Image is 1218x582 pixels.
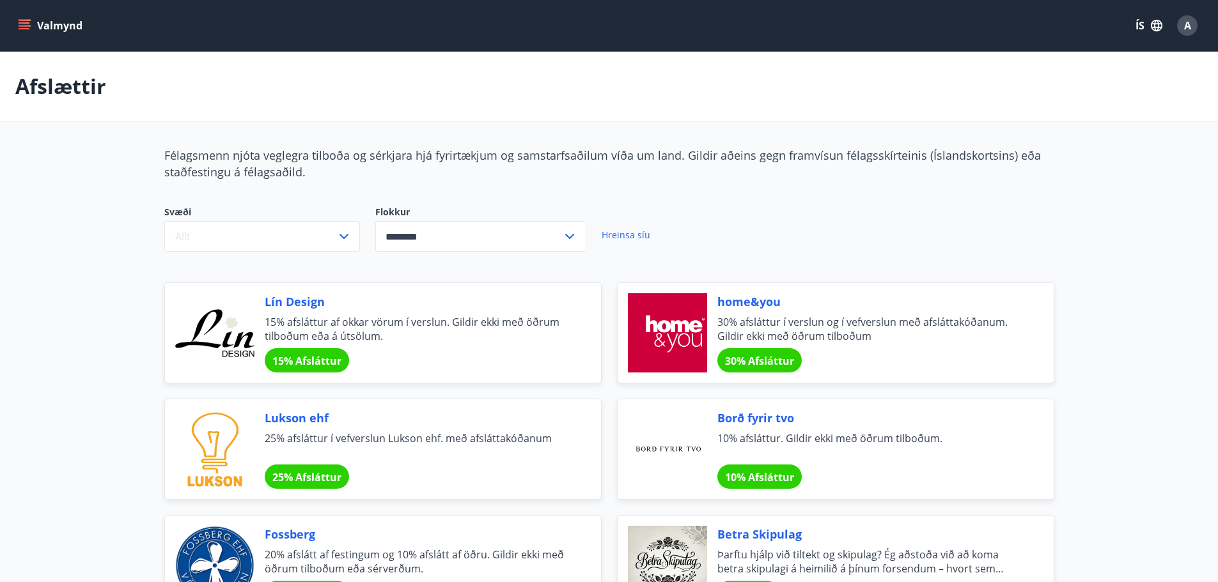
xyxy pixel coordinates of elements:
[265,293,570,310] span: Lín Design
[717,315,1023,343] span: 30% afsláttur í verslun og í vefverslun með afsláttakóðanum. Gildir ekki með öðrum tilboðum
[717,410,1023,426] span: Borð fyrir tvo
[717,526,1023,542] span: Betra Skipulag
[164,221,360,252] button: Allt
[265,548,570,576] span: 20% afslátt af festingum og 10% afslátt af öðru. Gildir ekki með öðrum tilboðum eða sérverðum.
[1184,19,1191,33] span: A
[1128,14,1169,37] button: ÍS
[717,431,1023,459] span: 10% afsláttur. Gildir ekki með öðrum tilboðum.
[717,548,1023,576] span: Þarftu hjálp við tiltekt og skipulag? Ég aðstoða við að koma betra skipulagi á heimilið á þínum f...
[175,229,191,243] span: Allt
[602,221,650,249] a: Hreinsa síu
[265,526,570,542] span: Fossberg
[265,410,570,426] span: Lukson ehf
[717,293,1023,310] span: home&you
[265,431,570,459] span: 25% afsláttur í vefverslun Lukson ehf. með afsláttakóðanum
[375,206,586,218] label: Flokkur
[15,14,88,37] button: menu
[164,148,1041,180] span: Félagsmenn njóta veglegra tilboða og sérkjara hjá fyrirtækjum og samstarfsaðilum víða um land. Gi...
[265,315,570,343] span: 15% afsláttur af okkar vörum í verslun. Gildir ekki með öðrum tilboðum eða á útsölum.
[272,470,341,484] span: 25% Afsláttur
[164,206,360,221] span: Svæði
[15,72,106,100] p: Afslættir
[725,354,794,368] span: 30% Afsláttur
[725,470,794,484] span: 10% Afsláttur
[1172,10,1203,41] button: A
[272,354,341,368] span: 15% Afsláttur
